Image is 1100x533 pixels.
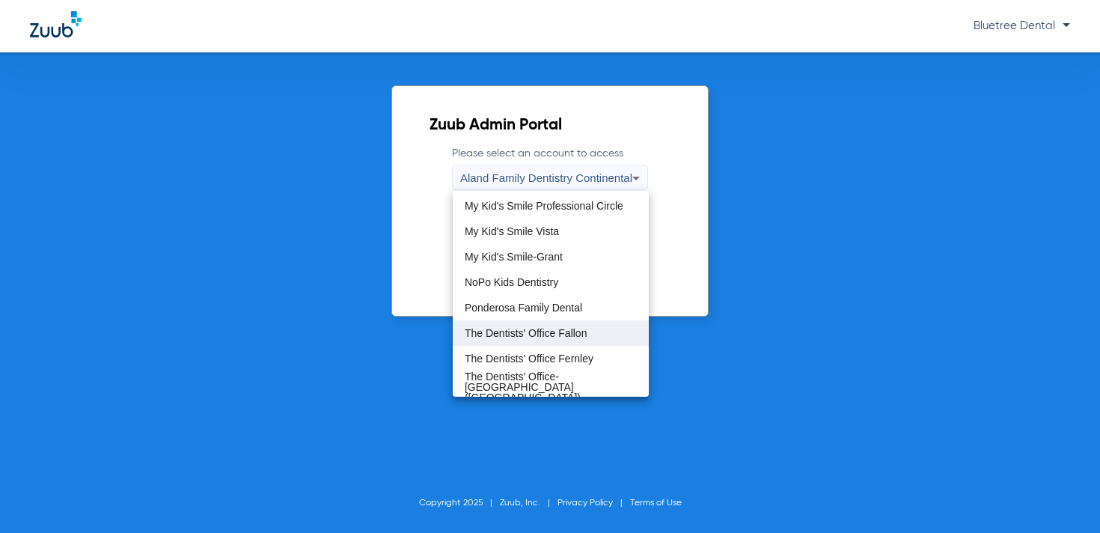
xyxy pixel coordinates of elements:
[465,201,623,211] span: My Kid's Smile Professional Circle
[465,353,593,364] span: The Dentists' Office Fernley
[465,226,559,237] span: My Kid's Smile Vista
[465,371,637,403] span: The Dentists' Office-[GEOGRAPHIC_DATA] ([GEOGRAPHIC_DATA])
[465,328,587,338] span: The Dentists' Office Fallon
[465,302,582,313] span: Ponderosa Family Dental
[465,277,558,287] span: NoPo Kids Dentistry
[465,252,563,262] span: My Kid's Smile-Grant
